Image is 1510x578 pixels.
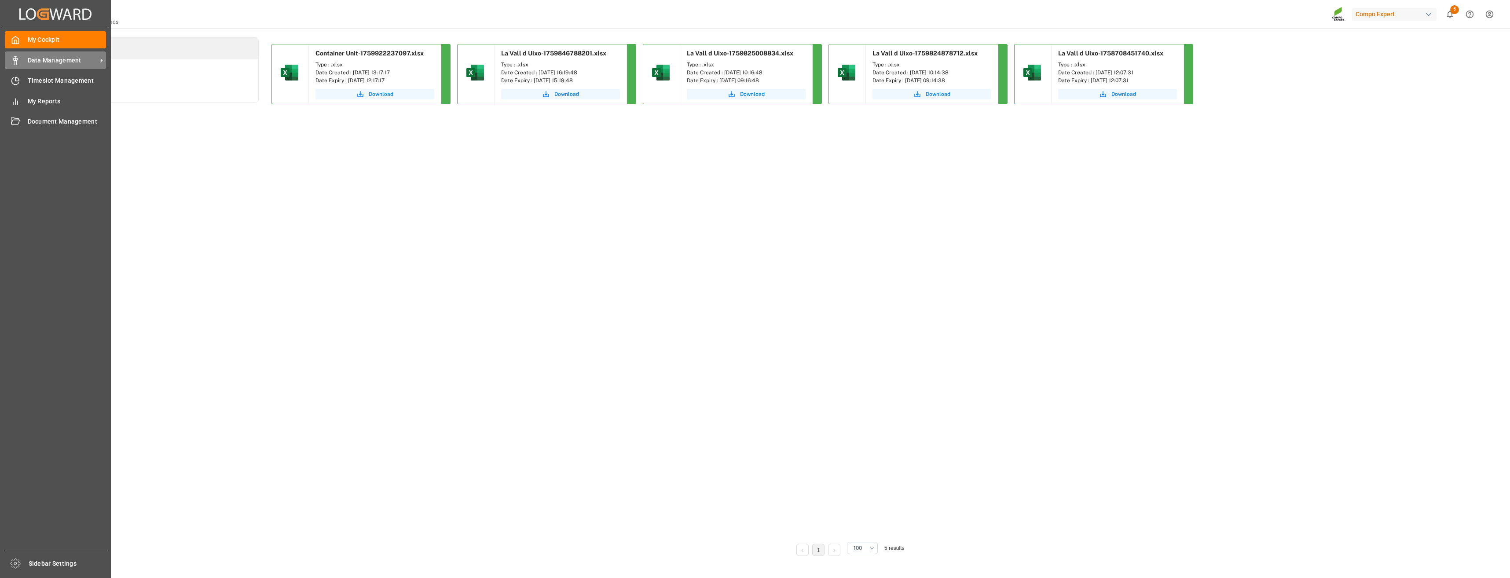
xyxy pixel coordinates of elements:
div: Type : .xlsx [315,61,434,69]
li: Next Page [828,544,840,556]
div: Date Created : [DATE] 10:14:38 [872,69,991,77]
button: Compo Expert [1352,6,1440,22]
span: La Vall d Uixo-1759824878712.xlsx [872,50,978,57]
div: Date Created : [DATE] 10:16:48 [687,69,806,77]
li: 1 [812,544,825,556]
div: Date Expiry : [DATE] 15:19:48 [501,77,620,84]
a: Downloads [40,38,258,59]
a: Tasks [40,59,258,81]
span: La Vall d Uixo-1759825008834.xlsx [687,50,793,57]
a: My Cockpit [5,31,106,48]
div: Type : .xlsx [872,61,991,69]
div: Type : .xlsx [501,61,620,69]
div: Date Expiry : [DATE] 12:07:31 [1058,77,1177,84]
span: Download [554,90,579,98]
button: open menu [847,542,878,554]
button: Help Center [1460,4,1480,24]
a: Document Management [5,113,106,130]
span: 100 [854,544,862,552]
div: Compo Expert [1352,8,1437,21]
button: Download [315,89,434,99]
span: Download [1111,90,1136,98]
span: 5 results [884,545,904,551]
div: Date Created : [DATE] 16:19:48 [501,69,620,77]
span: My Cockpit [28,35,106,44]
span: Download [369,90,393,98]
span: Document Management [28,117,106,126]
span: Container Unit-1759922237097.xlsx [315,50,424,57]
div: Date Expiry : [DATE] 09:14:38 [872,77,991,84]
img: microsoft-excel-2019--v1.png [836,62,857,83]
span: La Vall d Uixo-1759846788201.xlsx [501,50,606,57]
a: 1 [817,547,820,553]
img: microsoft-excel-2019--v1.png [279,62,300,83]
img: microsoft-excel-2019--v1.png [465,62,486,83]
button: Download [687,89,806,99]
button: Download [501,89,620,99]
span: 5 [1450,5,1459,14]
a: My Reports [5,92,106,110]
div: Date Created : [DATE] 12:07:31 [1058,69,1177,77]
div: Type : .xlsx [1058,61,1177,69]
div: Date Expiry : [DATE] 12:17:17 [315,77,434,84]
button: Download [872,89,991,99]
div: Type : .xlsx [687,61,806,69]
button: Download [1058,89,1177,99]
a: Activity [40,81,258,102]
span: Sidebar Settings [29,559,107,568]
span: Timeslot Management [28,76,106,85]
img: Screenshot%202023-09-29%20at%2010.02.21.png_1712312052.png [1332,7,1346,22]
div: Date Created : [DATE] 13:17:17 [315,69,434,77]
img: microsoft-excel-2019--v1.png [1022,62,1043,83]
button: show 5 new notifications [1440,4,1460,24]
div: Date Expiry : [DATE] 09:16:48 [687,77,806,84]
span: Download [926,90,950,98]
a: Timeslot Management [5,72,106,89]
li: Previous Page [796,544,809,556]
span: La Vall d Uixo-1758708451740.xlsx [1058,50,1163,57]
span: Data Management [28,56,97,65]
span: Download [740,90,765,98]
img: microsoft-excel-2019--v1.png [650,62,671,83]
span: My Reports [28,97,106,106]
